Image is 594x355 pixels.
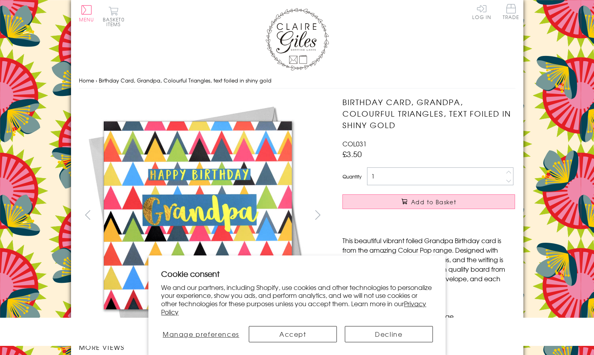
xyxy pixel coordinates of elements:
[342,139,367,148] span: COL031
[103,6,125,27] button: Basket0 items
[79,77,94,84] a: Home
[342,173,361,180] label: Quantity
[411,198,456,206] span: Add to Basket
[472,4,491,19] a: Log In
[79,16,94,23] span: Menu
[106,16,125,28] span: 0 items
[503,4,519,21] a: Trade
[503,4,519,19] span: Trade
[342,236,515,293] p: This beautiful vibrant foiled Grandpa Birthday card is from the amazing Colour Pop range. Designe...
[309,206,327,224] button: next
[249,326,337,342] button: Accept
[163,329,239,339] span: Manage preferences
[327,96,565,334] img: Birthday Card, Grandpa, Colourful Triangles, text foiled in shiny gold
[345,326,433,342] button: Decline
[342,96,515,130] h1: Birthday Card, Grandpa, Colourful Triangles, text foiled in shiny gold
[161,268,433,279] h2: Cookie consent
[161,283,433,316] p: We and our partners, including Shopify, use cookies and other technologies to personalize your ex...
[79,5,94,22] button: Menu
[99,77,271,84] span: Birthday Card, Grandpa, Colourful Triangles, text foiled in shiny gold
[161,299,426,317] a: Privacy Policy
[265,8,329,71] img: Claire Giles Greetings Cards
[79,342,327,352] h3: More views
[79,96,317,334] img: Birthday Card, Grandpa, Colourful Triangles, text foiled in shiny gold
[161,326,240,342] button: Manage preferences
[342,148,362,159] span: £3.50
[79,73,515,89] nav: breadcrumbs
[342,194,515,209] button: Add to Basket
[79,206,97,224] button: prev
[96,77,97,84] span: ›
